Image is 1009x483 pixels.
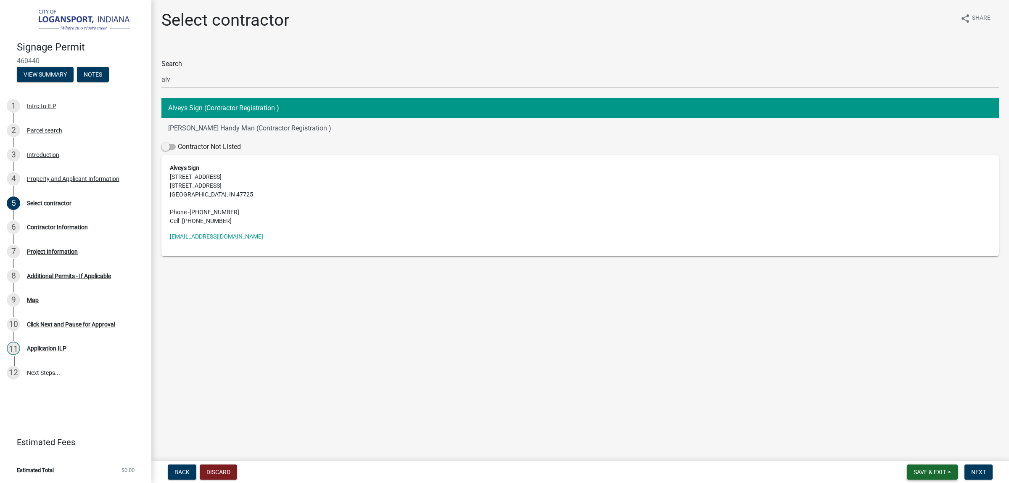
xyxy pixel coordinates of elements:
div: 1 [7,99,20,113]
strong: Alveys Sign [170,165,199,171]
button: Alveys Sign (Contractor Registration ) [161,98,999,118]
div: Intro to ILP [27,103,56,109]
button: Discard [200,464,237,480]
div: 6 [7,220,20,234]
button: [PERSON_NAME] Handy Man (Contractor Registration ) [161,118,999,138]
h1: Select contractor [161,10,290,30]
address: [STREET_ADDRESS] [STREET_ADDRESS] [GEOGRAPHIC_DATA], IN 47725 [170,164,991,226]
a: Estimated Fees [7,434,138,451]
div: 5 [7,196,20,210]
label: Search [161,61,182,67]
div: Select contractor [27,200,71,206]
button: View Summary [17,67,74,82]
wm-modal-confirm: Summary [17,72,74,78]
button: shareShare [954,10,997,27]
span: Save & Exit [914,469,946,475]
h4: Signage Permit [17,41,145,53]
div: 4 [7,172,20,186]
div: 9 [7,293,20,307]
label: Contractor Not Listed [161,142,241,152]
span: Back [174,469,190,475]
wm-modal-confirm: Notes [77,72,109,78]
button: Next [964,464,993,480]
button: Save & Exit [907,464,958,480]
div: 8 [7,269,20,283]
a: [EMAIL_ADDRESS][DOMAIN_NAME] [170,233,263,240]
div: Property and Applicant Information [27,176,119,182]
abbr: Cell - [170,218,182,224]
div: 10 [7,318,20,331]
div: Project Information [27,249,78,255]
div: 11 [7,342,20,355]
div: Application ILP [27,345,66,351]
div: 7 [7,245,20,258]
button: Notes [77,67,109,82]
div: 12 [7,366,20,379]
span: Estimated Total [17,467,54,473]
div: Click Next and Pause for Approval [27,321,115,327]
span: 460440 [17,57,135,65]
div: 2 [7,124,20,137]
abbr: Phone - [170,209,190,215]
img: City of Logansport, Indiana [17,9,138,32]
span: [PHONE_NUMBER] [182,218,232,224]
div: 3 [7,148,20,162]
input: Search... [161,71,999,88]
i: share [960,13,970,24]
div: Parcel search [27,127,62,133]
div: Contractor Information [27,224,88,230]
span: Next [971,469,986,475]
span: Share [972,13,991,24]
div: Introduction [27,152,59,158]
span: [PHONE_NUMBER] [190,209,239,215]
button: Back [168,464,196,480]
div: Additional Permits - If Applicable [27,273,111,279]
div: Map [27,297,39,303]
span: $0.00 [122,467,135,473]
